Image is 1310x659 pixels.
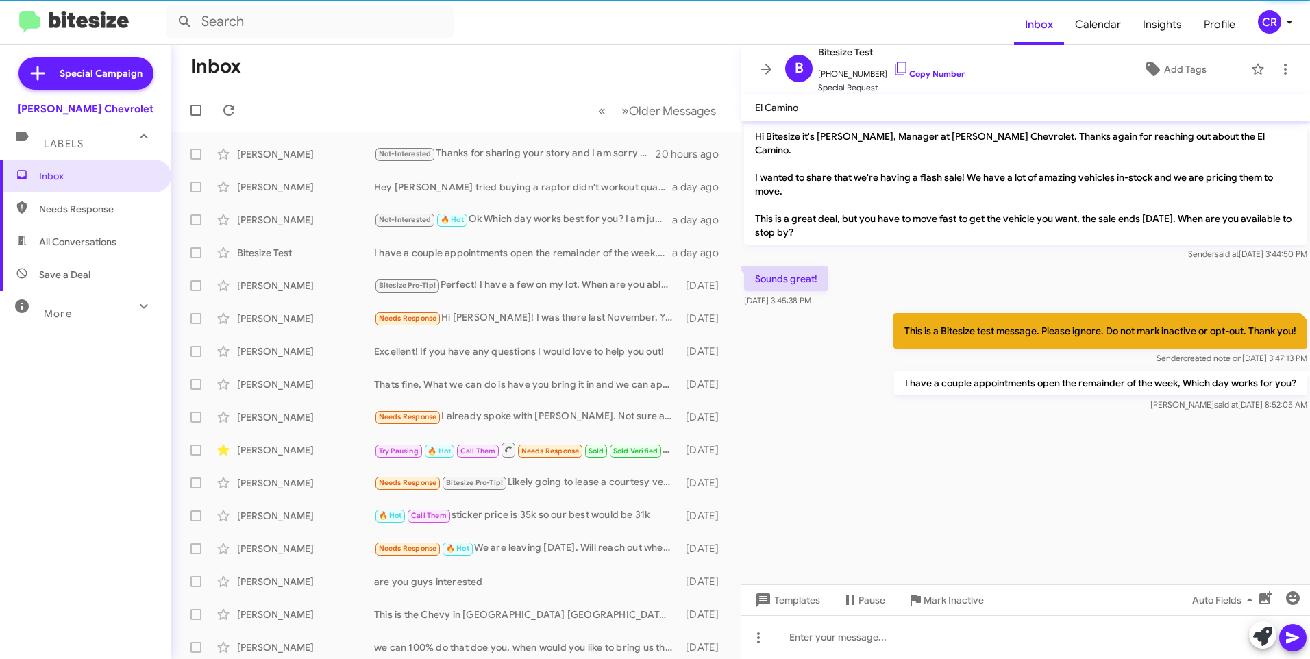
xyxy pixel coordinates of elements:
div: I already spoke with [PERSON_NAME]. Not sure about what the inquiry was, but I am interested in s... [374,409,680,425]
div: We are leaving [DATE]. Will reach out when we return. [374,540,680,556]
div: Thanks for sharing your story and I am sorry my service department let you down . I respect your ... [374,146,656,162]
span: [PHONE_NUMBER] [818,60,965,81]
span: Special Campaign [60,66,143,80]
div: [PERSON_NAME] [237,279,374,293]
div: CR [1258,10,1281,34]
span: Sold Verified [613,447,658,456]
h1: Inbox [190,55,241,77]
span: [DATE] 3:45:38 PM [744,295,811,306]
button: CR [1246,10,1295,34]
span: Needs Response [39,202,156,216]
a: Special Campaign [18,57,153,90]
p: Hi Bitesize it's [PERSON_NAME], Manager at [PERSON_NAME] Chevrolet. Thanks again for reaching out... [744,124,1307,245]
div: Perfect! I have a few on my lot, When are you able to come and test drive some. I would just need... [374,277,680,293]
span: Labels [44,138,84,150]
span: Older Messages [629,103,716,119]
a: Calendar [1064,5,1132,45]
span: Not-Interested [379,149,432,158]
button: Add Tags [1105,57,1244,82]
span: 🔥 Hot [379,511,402,520]
span: Sender [DATE] 3:44:50 PM [1188,249,1307,259]
span: « [598,102,606,119]
div: [PERSON_NAME] Chevrolet [18,102,153,116]
span: Sold [589,447,604,456]
div: [DATE] [680,410,730,424]
span: More [44,308,72,320]
span: created note on [1183,353,1242,363]
div: [DATE] [680,608,730,621]
span: Sender [DATE] 3:47:13 PM [1157,353,1307,363]
span: El Camino [755,101,798,114]
span: Pause [858,588,885,612]
button: Pause [831,588,896,612]
div: [DATE] [680,279,730,293]
span: Needs Response [379,412,437,421]
div: [PERSON_NAME] [237,509,374,523]
div: [DATE] [680,575,730,588]
div: are you guys interested [374,575,680,588]
div: [DATE] [680,345,730,358]
div: [PERSON_NAME] [237,641,374,654]
span: said at [1215,249,1239,259]
div: a day ago [672,246,730,260]
div: 20 hours ago [656,147,730,161]
div: Ok Which day works best for you? I am just not here on Tuesdays [374,212,672,227]
div: [PERSON_NAME] [237,312,374,325]
div: Bitesize Test [237,246,374,260]
a: Insights [1132,5,1193,45]
div: [PERSON_NAME] [237,410,374,424]
span: [PERSON_NAME] [DATE] 8:52:05 AM [1150,399,1307,410]
div: Likely going to lease a courtesy vehicle equinox EV [374,475,680,490]
div: [PERSON_NAME] [237,443,374,457]
span: All Conversations [39,235,116,249]
div: Hey [PERSON_NAME] tried buying a raptor didn't workout quality auto mall gave me the price I wanted [374,180,672,194]
span: Needs Response [379,314,437,323]
div: [PERSON_NAME] [237,476,374,490]
span: 🔥 Hot [428,447,451,456]
div: [DATE] [680,443,730,457]
div: [DATE] [680,641,730,654]
div: [DATE] [680,377,730,391]
div: [DATE] [680,542,730,556]
div: [PERSON_NAME] [237,213,374,227]
span: Profile [1193,5,1246,45]
div: I have a couple appointments open the remainder of the week, Which day works for you? [374,246,672,260]
span: Inbox [39,169,156,183]
div: Sorry to bother you, but the volume button in this truck is not working. What should I do? [374,441,680,458]
p: Sounds great! [744,266,828,291]
div: This is the Chevy in [GEOGRAPHIC_DATA] [GEOGRAPHIC_DATA] [PERSON_NAME] Chevrolet [374,608,680,621]
span: Templates [752,588,820,612]
div: [PERSON_NAME] [237,345,374,358]
div: [DATE] [680,476,730,490]
button: Auto Fields [1181,588,1269,612]
div: [PERSON_NAME] [237,542,374,556]
div: Excellent! If you have any questions I would love to help you out! [374,345,680,358]
a: Inbox [1014,5,1064,45]
span: Auto Fields [1192,588,1258,612]
nav: Page navigation example [591,97,724,125]
div: [PERSON_NAME] [237,608,374,621]
span: Save a Deal [39,268,90,282]
div: [DATE] [680,312,730,325]
span: 🔥 Hot [441,215,464,224]
span: Needs Response [521,447,580,456]
div: we can 100% do that doe you, when would you like to bring us that vehicle and check out our curre... [374,641,680,654]
button: Previous [590,97,614,125]
span: » [621,102,629,119]
div: Thats fine, What we can do is have you bring it in and we can appraise it for you. While you are ... [374,377,680,391]
span: Bitesize Test [818,44,965,60]
span: Bitesize Pro-Tip! [446,478,503,487]
div: sticker price is 35k so our best would be 31k [374,508,680,523]
span: Mark Inactive [924,588,984,612]
a: Copy Number [893,69,965,79]
span: Call Them [460,447,496,456]
div: [PERSON_NAME] [237,377,374,391]
button: Templates [741,588,831,612]
div: [DATE] [680,509,730,523]
span: Not-Interested [379,215,432,224]
p: I have a couple appointments open the remainder of the week, Which day works for you? [894,371,1307,395]
div: a day ago [672,180,730,194]
div: [PERSON_NAME] [237,147,374,161]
